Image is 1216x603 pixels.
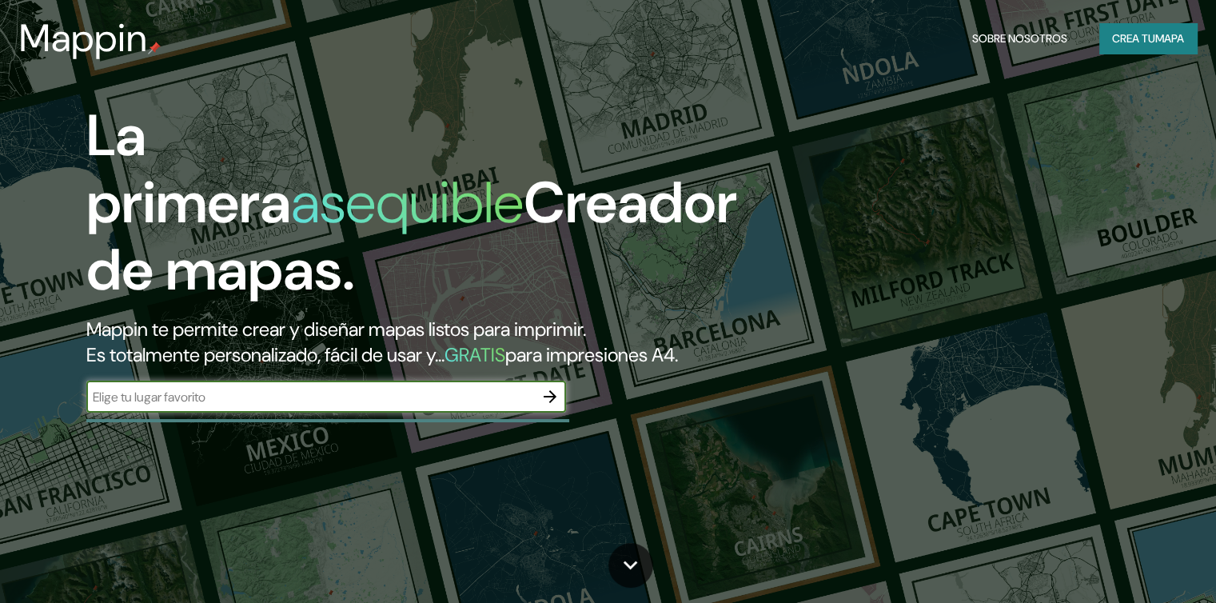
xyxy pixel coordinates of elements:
font: GRATIS [445,342,505,367]
font: Mappin [19,13,148,63]
font: La primera [86,98,291,240]
font: mapa [1155,31,1184,46]
font: para impresiones A4. [505,342,678,367]
font: Crea tu [1112,31,1155,46]
button: Sobre nosotros [966,23,1074,54]
input: Elige tu lugar favorito [86,388,534,406]
font: Creador de mapas. [86,166,737,307]
font: Mappin te permite crear y diseñar mapas listos para imprimir. [86,317,586,341]
font: Es totalmente personalizado, fácil de usar y... [86,342,445,367]
font: asequible [291,166,524,240]
img: pin de mapeo [148,42,161,54]
button: Crea tumapa [1099,23,1197,54]
font: Sobre nosotros [972,31,1067,46]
